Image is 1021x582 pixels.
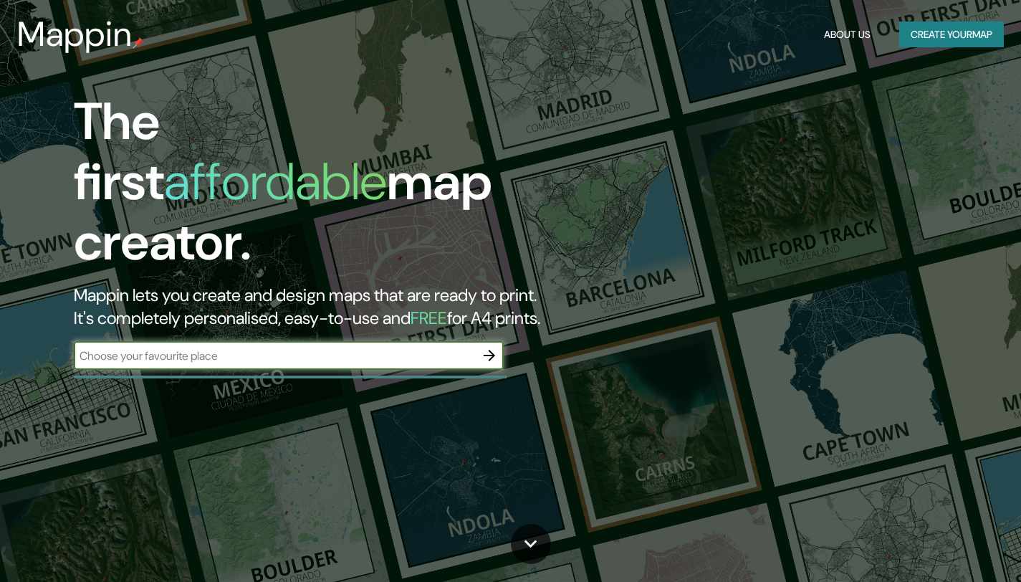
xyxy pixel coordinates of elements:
[164,148,387,215] h1: affordable
[411,307,447,329] h5: FREE
[17,14,133,54] h3: Mappin
[74,348,475,364] input: Choose your favourite place
[899,22,1004,48] button: Create yourmap
[74,92,585,284] h1: The first map creator.
[74,284,585,330] h2: Mappin lets you create and design maps that are ready to print. It's completely personalised, eas...
[818,22,876,48] button: About Us
[133,37,144,49] img: mappin-pin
